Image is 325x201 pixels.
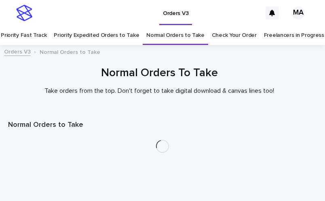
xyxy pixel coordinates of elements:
[1,26,46,45] a: Priority Fast Track
[8,87,311,95] p: Take orders from the top. Don't forget to take digital download & canvas lines too!
[8,66,311,81] h1: Normal Orders To Take
[264,26,324,45] a: Freelancers in Progress
[8,120,317,130] h1: Normal Orders to Take
[54,26,139,45] a: Priority Expedited Orders to Take
[16,5,32,21] img: stacker-logo-s-only.png
[212,26,257,45] a: Check Your Order
[292,6,305,19] div: MA
[4,47,31,56] a: Orders V3
[40,47,100,56] p: Normal Orders to Take
[146,26,205,45] a: Normal Orders to Take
